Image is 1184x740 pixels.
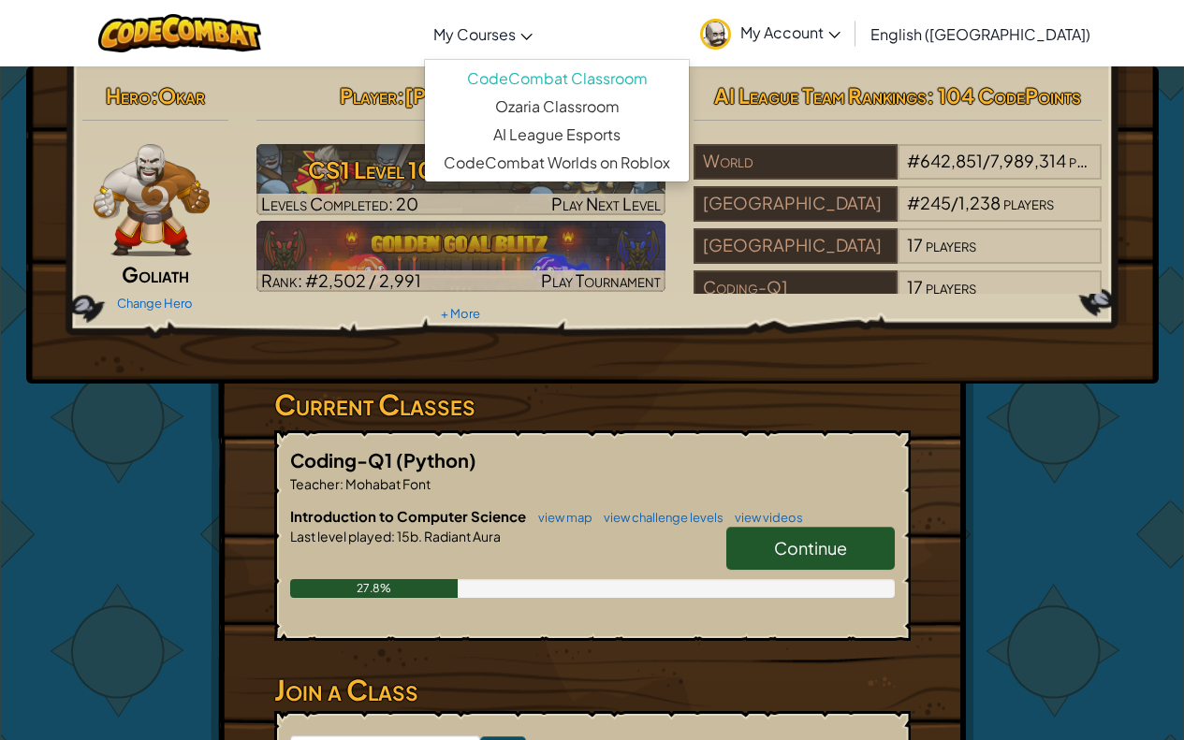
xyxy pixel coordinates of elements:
[256,221,665,292] a: Rank: #2,502 / 2,991Play Tournament
[990,150,1066,171] span: 7,989,314
[290,475,340,492] span: Teacher
[740,22,840,42] span: My Account
[391,528,395,544] span: :
[397,82,404,109] span: :
[907,234,923,255] span: 17
[256,144,665,215] img: CS1 Level 10: Cell Commentary
[694,162,1103,183] a: World#642,851/7,989,314players
[122,261,189,287] span: Goliath
[441,306,480,321] a: + More
[433,24,516,44] span: My Courses
[541,269,661,291] span: Play Tournament
[425,93,689,121] a: Ozaria Classroom
[395,528,422,544] span: 15b.
[774,537,847,559] span: Continue
[529,510,592,525] a: view map
[396,448,476,472] span: (Python)
[106,82,151,109] span: Hero
[551,193,661,214] span: Play Next Level
[694,246,1103,268] a: [GEOGRAPHIC_DATA]17players
[700,19,731,50] img: avatar
[261,269,421,291] span: Rank: #2,502 / 2,991
[907,192,920,213] span: #
[691,4,850,63] a: My Account
[694,204,1103,225] a: [GEOGRAPHIC_DATA]#245/1,238players
[714,82,927,109] span: AI League Team Rankings
[927,82,1081,109] span: : 104 CodePoints
[694,270,898,306] div: Coding-Q1
[920,150,983,171] span: 642,851
[340,475,344,492] span: :
[117,296,193,311] a: Change Hero
[694,288,1103,310] a: Coding-Q117players
[151,82,158,109] span: :
[290,579,459,598] div: 27.8%
[424,8,542,59] a: My Courses
[261,193,418,214] span: Levels Completed: 20
[340,82,397,109] span: Player
[907,276,923,297] span: 17
[290,448,396,472] span: Coding-Q1
[425,149,689,177] a: CodeCombat Worlds on Roblox
[158,82,205,109] span: Okar
[926,234,976,255] span: players
[290,528,391,544] span: Last level played
[926,276,976,297] span: players
[870,24,1090,44] span: English ([GEOGRAPHIC_DATA])
[983,150,990,171] span: /
[256,149,665,191] h3: CS1 Level 10: Cell Commentary
[694,144,898,180] div: World
[920,192,951,213] span: 245
[274,669,911,711] h3: Join a Class
[290,507,529,525] span: Introduction to Computer Science
[344,475,431,492] span: Mohabat Font
[94,144,211,256] img: goliath-pose.png
[861,8,1100,59] a: English ([GEOGRAPHIC_DATA])
[725,510,803,525] a: view videos
[404,82,581,109] span: [PERSON_NAME]
[907,150,920,171] span: #
[98,14,262,52] img: CodeCombat logo
[274,384,911,426] h3: Current Classes
[694,228,898,264] div: [GEOGRAPHIC_DATA]
[1003,192,1054,213] span: players
[256,221,665,292] img: Golden Goal
[422,528,501,544] span: Radiant Aura
[425,121,689,149] a: AI League Esports
[958,192,1001,213] span: 1,238
[425,65,689,93] a: CodeCombat Classroom
[694,186,898,222] div: [GEOGRAPHIC_DATA]
[951,192,958,213] span: /
[1069,150,1119,171] span: players
[594,510,724,525] a: view challenge levels
[256,144,665,215] a: Play Next Level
